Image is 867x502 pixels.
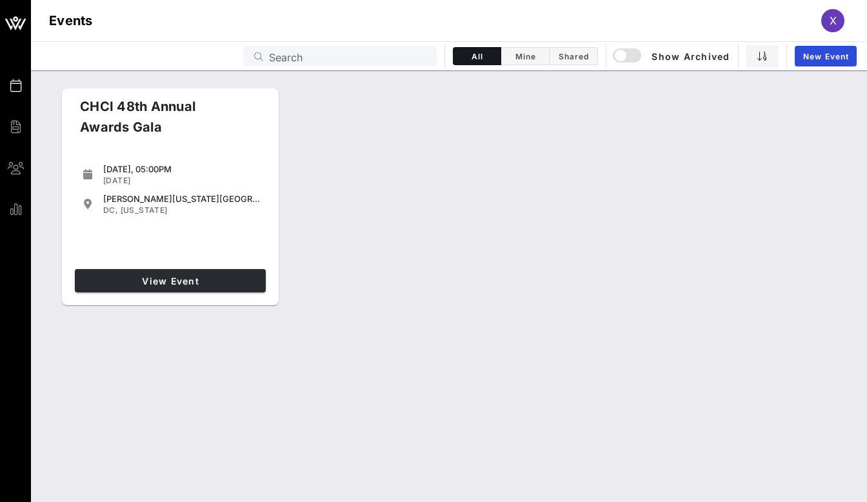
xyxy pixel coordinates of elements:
span: DC, [103,205,118,215]
div: [DATE] [103,176,261,186]
button: All [453,47,501,65]
span: X [830,14,837,27]
span: View Event [80,276,261,286]
a: New Event [795,46,857,66]
a: View Event [75,269,266,292]
span: New Event [802,52,849,61]
div: X [821,9,844,32]
span: Shared [557,52,590,61]
span: [US_STATE] [121,205,168,215]
span: Mine [509,52,541,61]
span: All [461,52,493,61]
button: Show Archived [614,45,730,68]
div: [PERSON_NAME][US_STATE][GEOGRAPHIC_DATA] [103,194,261,204]
div: [DATE], 05:00PM [103,164,261,174]
div: CHCI 48th Annual Awards Gala [70,96,252,148]
button: Shared [550,47,598,65]
span: Show Archived [615,48,730,64]
h1: Events [49,10,93,31]
button: Mine [501,47,550,65]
